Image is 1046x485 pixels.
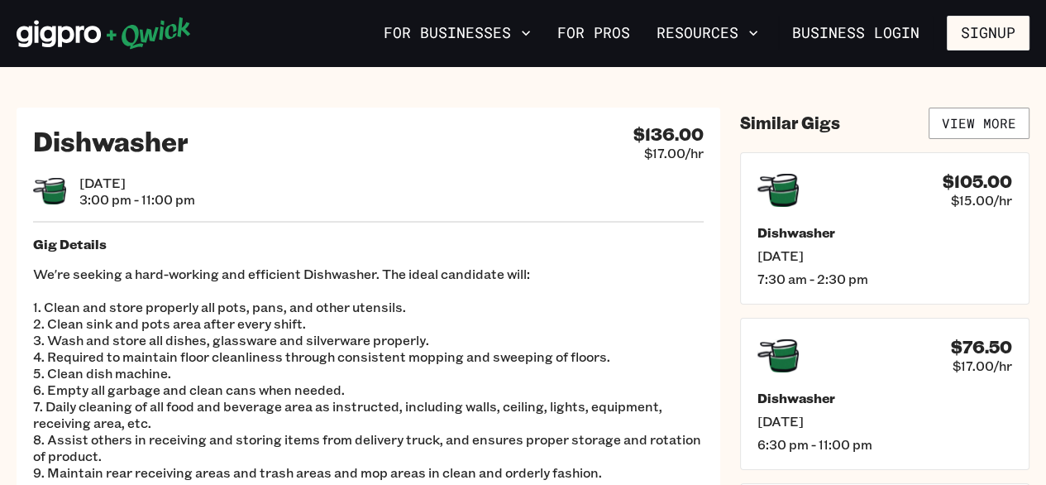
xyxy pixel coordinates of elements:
span: $15.00/hr [951,192,1012,209]
span: $17.00/hr [953,358,1012,374]
span: 6:30 pm - 11:00 pm [757,436,1012,453]
a: $76.50$17.00/hrDishwasher[DATE]6:30 pm - 11:00 pm [740,318,1029,470]
span: 7:30 am - 2:30 pm [757,271,1012,287]
span: $17.00/hr [644,145,704,161]
button: Resources [650,19,765,47]
a: View More [929,108,1029,139]
span: [DATE] [79,175,195,191]
a: For Pros [551,19,637,47]
h4: $136.00 [633,124,704,145]
a: $105.00$15.00/hrDishwasher[DATE]7:30 am - 2:30 pm [740,152,1029,305]
h5: Dishwasher [757,390,1012,406]
h2: Dishwasher [33,124,189,157]
h4: Similar Gigs [740,113,840,133]
a: Business Login [778,16,934,50]
h5: Dishwasher [757,224,1012,241]
h4: $105.00 [943,171,1012,192]
h4: $76.50 [951,337,1012,358]
h5: Gig Details [33,236,704,252]
button: Signup [947,16,1029,50]
p: We're seeking a hard-working and efficient Dishwasher. The ideal candidate will: 1. Clean and sto... [33,266,704,481]
span: 3:00 pm - 11:00 pm [79,191,195,208]
button: For Businesses [377,19,537,47]
span: [DATE] [757,413,1012,430]
span: [DATE] [757,247,1012,264]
